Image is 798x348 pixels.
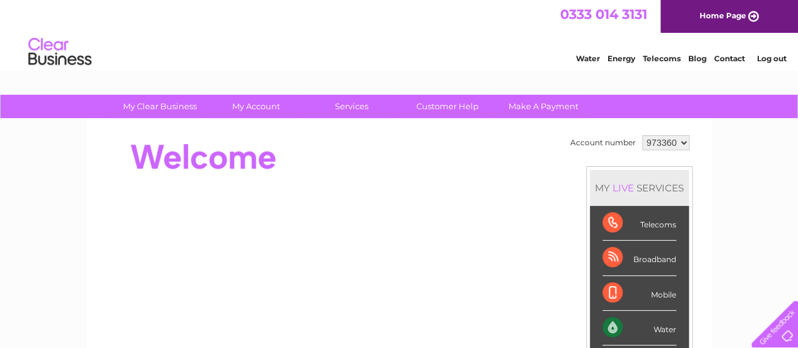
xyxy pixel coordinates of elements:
[300,95,404,118] a: Services
[108,95,212,118] a: My Clear Business
[756,54,786,63] a: Log out
[602,311,676,345] div: Water
[602,241,676,275] div: Broadband
[576,54,600,63] a: Water
[102,7,698,61] div: Clear Business is a trading name of Verastar Limited (registered in [GEOGRAPHIC_DATA] No. 3667643...
[610,182,637,194] div: LIVE
[28,33,92,71] img: logo.png
[688,54,707,63] a: Blog
[602,276,676,311] div: Mobile
[560,6,647,22] a: 0333 014 3131
[590,170,689,206] div: MY SERVICES
[396,95,500,118] a: Customer Help
[607,54,635,63] a: Energy
[602,206,676,241] div: Telecoms
[204,95,308,118] a: My Account
[491,95,596,118] a: Make A Payment
[714,54,745,63] a: Contact
[567,132,639,153] td: Account number
[643,54,681,63] a: Telecoms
